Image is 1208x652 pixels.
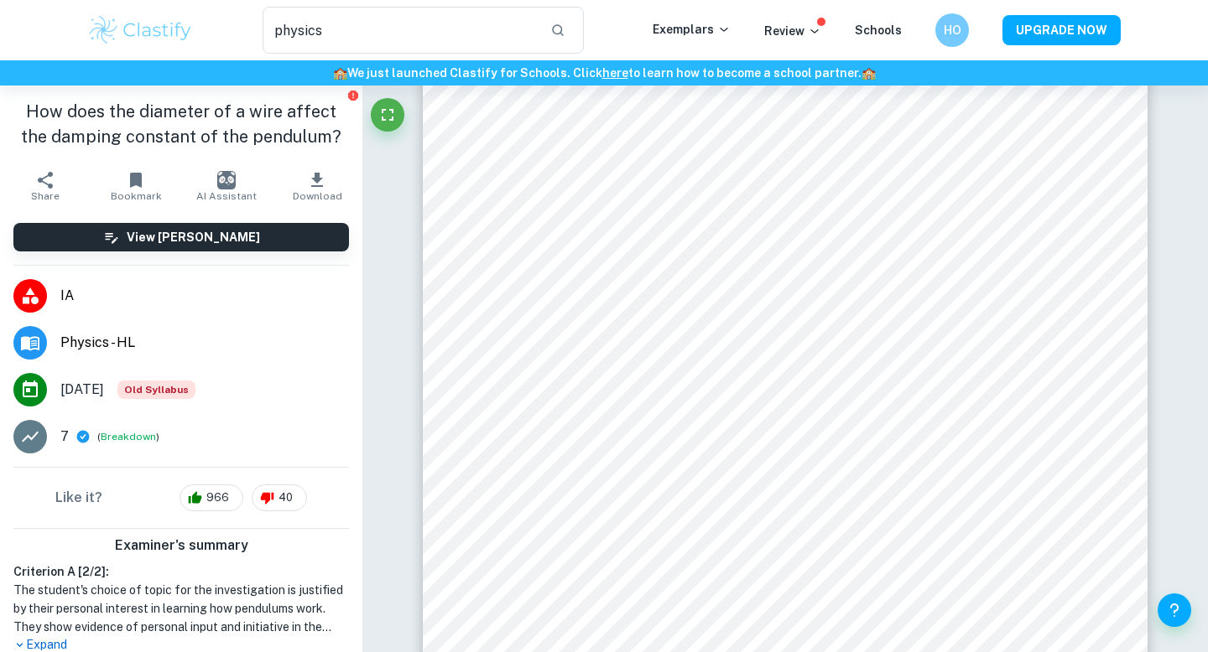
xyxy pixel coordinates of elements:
[764,22,821,40] p: Review
[855,23,902,37] a: Schools
[60,286,349,306] span: IA
[101,429,156,444] button: Breakdown
[60,333,349,353] span: Physics - HL
[117,380,195,399] span: Old Syllabus
[13,223,349,251] button: View [PERSON_NAME]
[252,484,307,511] div: 40
[31,190,60,202] span: Share
[13,99,349,149] h1: How does the diameter of a wire affect the damping constant of the pendulum?
[13,562,349,581] h6: Criterion A [ 2 / 2 ]:
[60,380,104,400] span: [DATE]
[87,13,194,47] img: Clastify logo
[293,190,342,202] span: Download
[935,13,969,47] button: HO
[3,64,1205,82] h6: We just launched Clastify for Schools. Click to learn how to become a school partner.
[91,163,181,210] button: Bookmark
[272,163,362,210] button: Download
[217,171,236,189] img: AI Assistant
[263,7,537,54] input: Search for any exemplars...
[371,98,404,132] button: Fullscreen
[60,427,69,447] p: 7
[269,489,302,506] span: 40
[111,190,162,202] span: Bookmark
[653,20,731,39] p: Exemplars
[862,66,876,80] span: 🏫
[1158,593,1191,627] button: Help and Feedback
[55,488,102,508] h6: Like it?
[13,581,349,636] h1: The student's choice of topic for the investigation is justified by their personal interest in le...
[127,228,260,246] h6: View [PERSON_NAME]
[943,21,962,39] h6: HO
[197,489,238,506] span: 966
[196,190,257,202] span: AI Assistant
[117,380,195,399] div: Starting from the May 2025 session, the Physics IA requirements have changed. It's OK to refer to...
[1002,15,1121,45] button: UPGRADE NOW
[7,536,356,556] h6: Examiner's summary
[346,89,359,101] button: Report issue
[602,66,628,80] a: here
[181,163,272,210] button: AI Assistant
[333,66,347,80] span: 🏫
[180,484,243,511] div: 966
[97,429,159,445] span: ( )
